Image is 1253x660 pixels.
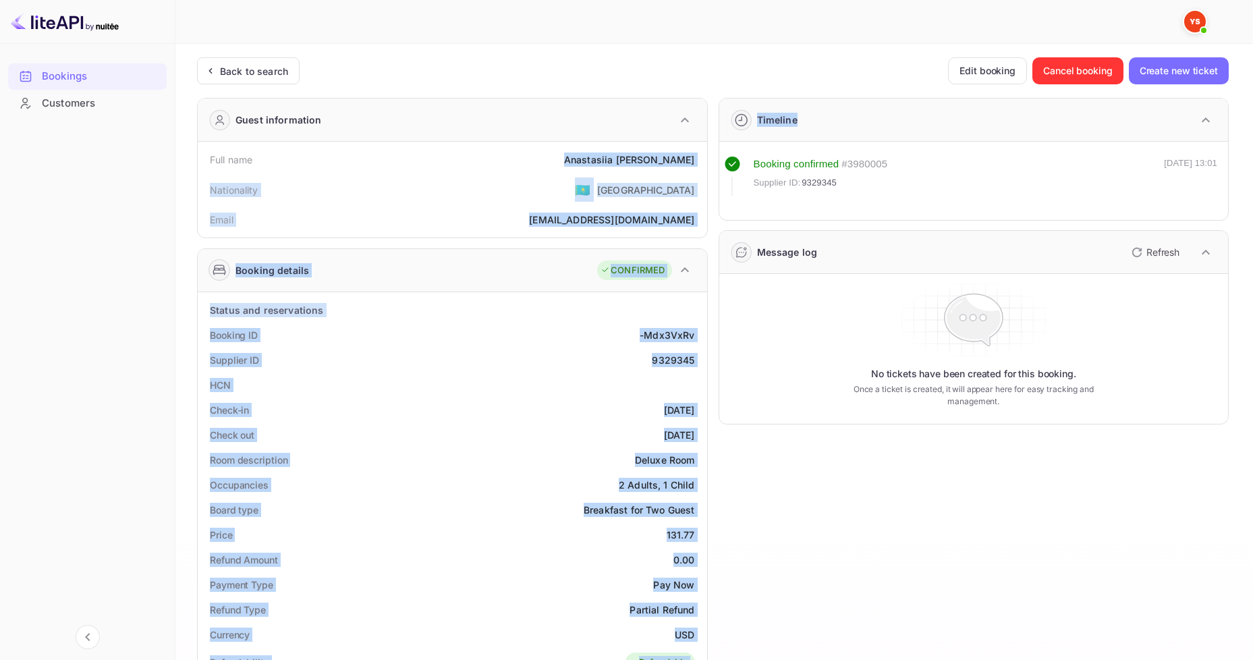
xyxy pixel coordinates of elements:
a: Customers [8,90,167,115]
a: Bookings [8,63,167,88]
div: Breakfast for Two Guest [584,503,694,517]
div: [DATE] [664,428,695,442]
p: Once a ticket is created, it will appear here for easy tracking and management. [837,383,1111,408]
div: -Mdx3VxRv [640,328,694,342]
div: Check out [210,428,254,442]
div: Currency [210,628,250,642]
div: Booking ID [210,328,258,342]
div: Back to search [220,64,288,78]
div: Customers [8,90,167,117]
div: USD [675,628,694,642]
span: Supplier ID: [754,176,801,190]
div: 131.77 [667,528,695,542]
div: Partial Refund [630,603,694,617]
span: United States [575,177,590,202]
button: Collapse navigation [76,625,100,649]
div: Payment Type [210,578,273,592]
div: Check-in [210,403,249,417]
div: Occupancies [210,478,269,492]
p: No tickets have been created for this booking. [871,367,1076,381]
div: Booking confirmed [754,157,839,172]
p: Refresh [1146,245,1179,259]
div: Customers [42,96,160,111]
div: # 3980005 [841,157,887,172]
div: Status and reservations [210,303,323,317]
span: 9329345 [802,176,837,190]
div: Supplier ID [210,353,259,367]
div: HCN [210,378,231,392]
button: Create new ticket [1129,57,1229,84]
img: Yandex Support [1184,11,1206,32]
div: Pay Now [653,578,694,592]
div: Nationality [210,183,258,197]
div: 9329345 [652,353,694,367]
div: CONFIRMED [601,264,665,277]
div: [GEOGRAPHIC_DATA] [597,183,695,197]
div: Guest information [235,113,322,127]
img: LiteAPI logo [11,11,119,32]
div: Refund Type [210,603,266,617]
div: [DATE] [664,403,695,417]
div: Deluxe Room [635,453,695,467]
div: Bookings [42,69,160,84]
button: Edit booking [948,57,1027,84]
div: Timeline [757,113,798,127]
button: Refresh [1123,242,1185,263]
button: Cancel booking [1032,57,1123,84]
div: Booking details [235,263,309,277]
div: Price [210,528,233,542]
div: Message log [757,245,818,259]
div: Refund Amount [210,553,278,567]
div: Full name [210,153,252,167]
div: Email [210,213,233,227]
div: 2 Adults, 1 Child [619,478,695,492]
div: 0.00 [673,553,695,567]
div: Anastasiia [PERSON_NAME] [564,153,695,167]
div: [EMAIL_ADDRESS][DOMAIN_NAME] [529,213,694,227]
div: Room description [210,453,287,467]
div: Board type [210,503,258,517]
div: Bookings [8,63,167,90]
div: [DATE] 13:01 [1164,157,1217,196]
